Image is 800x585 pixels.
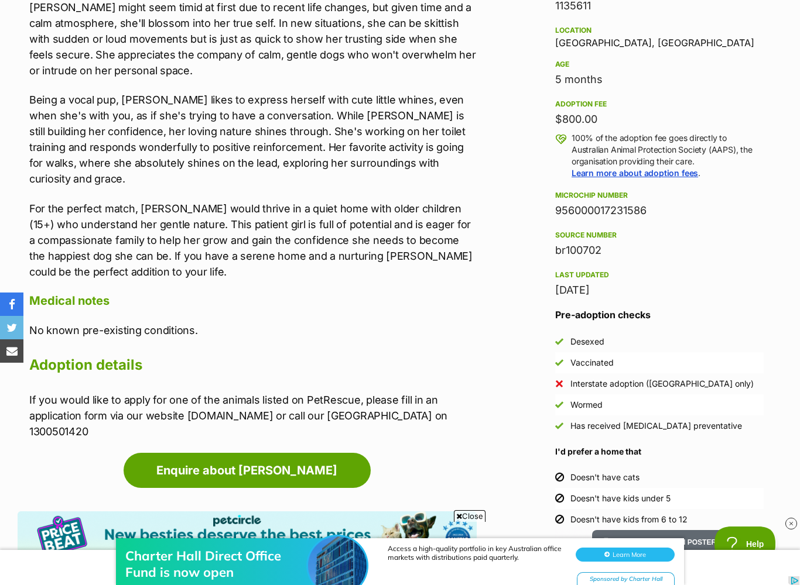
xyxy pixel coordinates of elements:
p: If you would like to apply for one of the animals listed on PetRescue, please fill in an applicat... [29,392,477,439]
div: br100702 [555,242,764,259]
div: Microchip number [555,191,764,200]
div: 5 months [555,71,764,88]
img: Yes [555,359,563,367]
h2: Adoption details [29,352,477,378]
img: Pet Circle promo banner [18,511,477,559]
img: close_rtb.svg [785,518,797,529]
div: Interstate adoption ([GEOGRAPHIC_DATA] only) [570,378,754,390]
a: Enquire about [PERSON_NAME] [124,453,371,488]
div: [DATE] [555,282,764,298]
h4: I'd prefer a home that [555,446,764,457]
img: Yes [555,422,563,430]
div: Wormed [570,399,603,411]
div: $800.00 [555,111,764,128]
a: Learn more about adoption fees [572,168,698,178]
div: Sponsored by Charter Hall [577,57,675,72]
button: Learn More [576,33,675,47]
p: For the perfect match, [PERSON_NAME] would thrive in a quiet home with older children (15+) who u... [29,201,477,280]
p: Being a vocal pup, [PERSON_NAME] likes to express herself with cute little whines, even when she'... [29,92,477,187]
div: Has received [MEDICAL_DATA] preventative [570,420,742,432]
img: Yes [555,401,563,409]
div: Doesn't have kids from 6 to 12 [570,514,688,525]
div: Last updated [555,270,764,280]
div: Desexed [570,336,604,347]
span: Close [454,510,486,522]
div: Doesn't have cats [570,472,640,483]
div: 956000017231586 [555,202,764,219]
div: Vaccinated [570,357,614,369]
div: Source number [555,230,764,240]
img: Charter Hall Direct Office Fund is now open [308,22,367,80]
h4: Medical notes [29,293,477,308]
div: Location [555,26,764,35]
div: Doesn't have kids under 5 [570,493,671,504]
div: Adoption fee [555,99,764,109]
h3: Pre-adoption checks [555,308,764,322]
div: Access a high-quality portfolio in key Australian office markets with distributions paid quarterly. [388,29,563,47]
img: Yes [555,338,563,346]
p: 100% of the adoption fee goes directly to Australian Animal Protection Society (AAPS), the organi... [572,132,764,179]
img: No [555,380,563,388]
div: Age [555,60,764,69]
div: Charter Hall Direct Office Fund is now open [125,33,313,66]
div: [GEOGRAPHIC_DATA], [GEOGRAPHIC_DATA] [555,23,764,48]
p: No known pre-existing conditions. [29,322,477,338]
